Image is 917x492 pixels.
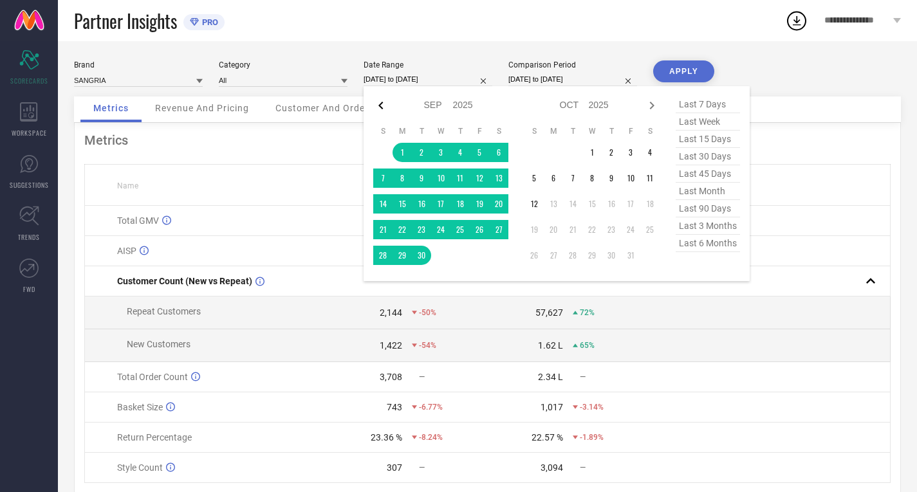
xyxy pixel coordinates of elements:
[275,103,374,113] span: Customer And Orders
[373,126,393,136] th: Sunday
[23,284,35,294] span: FWD
[84,132,891,148] div: Metrics
[582,143,602,162] td: Wed Oct 01 2025
[621,126,640,136] th: Friday
[580,433,604,442] span: -1.89%
[117,246,136,256] span: AISP
[380,340,402,351] div: 1,422
[387,462,402,473] div: 307
[640,194,660,214] td: Sat Oct 18 2025
[419,463,425,472] span: —
[387,402,402,412] div: 743
[419,433,443,442] span: -8.24%
[489,194,508,214] td: Sat Sep 20 2025
[419,372,425,381] span: —
[412,126,431,136] th: Tuesday
[10,180,49,190] span: SUGGESTIONS
[117,372,188,382] span: Total Order Count
[676,183,740,200] span: last month
[380,307,402,318] div: 2,144
[621,169,640,188] td: Fri Oct 10 2025
[580,372,586,381] span: —
[412,246,431,265] td: Tue Sep 30 2025
[544,246,563,265] td: Mon Oct 27 2025
[524,220,544,239] td: Sun Oct 19 2025
[653,60,714,82] button: APPLY
[640,143,660,162] td: Sat Oct 04 2025
[602,126,621,136] th: Thursday
[431,169,450,188] td: Wed Sep 10 2025
[538,372,563,382] div: 2.34 L
[364,73,492,86] input: Select date range
[489,126,508,136] th: Saturday
[563,220,582,239] td: Tue Oct 21 2025
[541,402,563,412] div: 1,017
[538,340,563,351] div: 1.62 L
[644,98,660,113] div: Next month
[676,96,740,113] span: last 7 days
[541,462,563,473] div: 3,094
[93,103,129,113] span: Metrics
[621,194,640,214] td: Fri Oct 17 2025
[364,60,492,69] div: Date Range
[470,194,489,214] td: Fri Sep 19 2025
[371,432,402,442] div: 23.36 %
[431,194,450,214] td: Wed Sep 17 2025
[419,403,443,412] span: -6.77%
[582,194,602,214] td: Wed Oct 15 2025
[373,220,393,239] td: Sun Sep 21 2025
[544,169,563,188] td: Mon Oct 06 2025
[155,103,249,113] span: Revenue And Pricing
[563,246,582,265] td: Tue Oct 28 2025
[785,9,808,32] div: Open download list
[602,143,621,162] td: Thu Oct 02 2025
[544,126,563,136] th: Monday
[470,220,489,239] td: Fri Sep 26 2025
[412,220,431,239] td: Tue Sep 23 2025
[676,148,740,165] span: last 30 days
[676,235,740,252] span: last 6 months
[419,341,436,350] span: -54%
[563,194,582,214] td: Tue Oct 14 2025
[127,306,201,316] span: Repeat Customers
[219,60,347,69] div: Category
[535,307,563,318] div: 57,627
[127,339,190,349] span: New Customers
[524,246,544,265] td: Sun Oct 26 2025
[18,232,40,242] span: TRENDS
[117,462,163,473] span: Style Count
[393,143,412,162] td: Mon Sep 01 2025
[393,246,412,265] td: Mon Sep 29 2025
[580,463,586,472] span: —
[431,143,450,162] td: Wed Sep 03 2025
[373,98,389,113] div: Previous month
[470,126,489,136] th: Friday
[393,220,412,239] td: Mon Sep 22 2025
[563,126,582,136] th: Tuesday
[393,126,412,136] th: Monday
[676,165,740,183] span: last 45 days
[74,60,203,69] div: Brand
[582,126,602,136] th: Wednesday
[412,169,431,188] td: Tue Sep 09 2025
[676,200,740,217] span: last 90 days
[676,217,740,235] span: last 3 months
[450,143,470,162] td: Thu Sep 04 2025
[470,169,489,188] td: Fri Sep 12 2025
[419,308,436,317] span: -50%
[412,194,431,214] td: Tue Sep 16 2025
[524,194,544,214] td: Sun Oct 12 2025
[676,113,740,131] span: last week
[489,143,508,162] td: Sat Sep 06 2025
[489,220,508,239] td: Sat Sep 27 2025
[373,194,393,214] td: Sun Sep 14 2025
[544,194,563,214] td: Mon Oct 13 2025
[676,131,740,148] span: last 15 days
[563,169,582,188] td: Tue Oct 07 2025
[580,308,595,317] span: 72%
[117,215,159,226] span: Total GMV
[532,432,563,442] div: 22.57 %
[621,246,640,265] td: Fri Oct 31 2025
[393,194,412,214] td: Mon Sep 15 2025
[508,60,637,69] div: Comparison Period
